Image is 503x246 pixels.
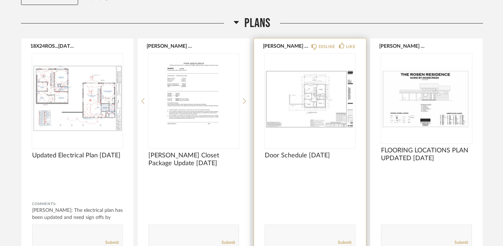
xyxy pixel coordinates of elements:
[30,43,76,49] button: 18X24ROS...[DATE].pdf
[381,147,472,162] span: FLOORING LOCATIONS PLAN UPDATED [DATE]
[148,54,239,143] img: undefined
[147,43,192,49] button: [PERSON_NAME] Co...[DATE].pdf
[263,43,308,49] button: [PERSON_NAME] Do...[DATE].pdf
[338,240,351,246] a: Submit
[222,240,235,246] a: Submit
[381,54,472,143] img: undefined
[379,43,425,49] button: [PERSON_NAME] Fl...[DATE].pdf
[32,54,123,143] img: undefined
[32,152,123,159] span: Updated Electrical Plan [DATE]
[32,54,123,143] div: 0
[265,54,355,143] img: undefined
[319,43,335,50] div: DISLIKE
[32,200,123,208] div: Comments:
[32,207,123,228] div: [PERSON_NAME]: The electrical plan has been updated and need sign offs by homeow...
[105,240,119,246] a: Submit
[148,54,239,143] div: 0
[454,240,468,246] a: Submit
[265,152,355,159] span: Door Schedule [DATE]
[346,43,355,50] div: LIKE
[265,54,355,143] div: 0
[148,152,239,167] span: [PERSON_NAME] Closet Package Update [DATE]
[244,16,270,31] span: Plans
